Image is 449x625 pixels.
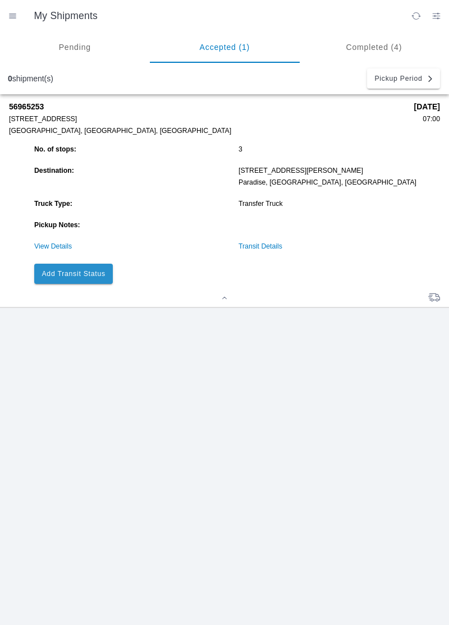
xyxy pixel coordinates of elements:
[150,31,300,63] ion-segment-button: Accepted (1)
[34,242,72,250] a: View Details
[34,221,80,229] strong: Pickup Notes:
[34,145,76,153] strong: No. of stops:
[236,143,440,156] ion-col: 3
[34,200,72,208] strong: Truck Type:
[8,74,12,83] b: 0
[9,115,406,123] div: [STREET_ADDRESS]
[23,10,406,22] ion-title: My Shipments
[374,75,422,82] span: Pickup Period
[9,127,406,135] div: [GEOGRAPHIC_DATA], [GEOGRAPHIC_DATA], [GEOGRAPHIC_DATA]
[239,242,282,250] a: Transit Details
[9,102,406,111] strong: 56965253
[414,115,440,123] div: 07:00
[8,74,53,83] div: shipment(s)
[34,167,74,174] strong: Destination:
[239,167,437,174] div: [STREET_ADDRESS][PERSON_NAME]
[34,264,113,284] ion-button: Add Transit Status
[299,31,449,63] ion-segment-button: Completed (4)
[236,197,440,210] ion-col: Transfer Truck
[239,178,437,186] div: Paradise, [GEOGRAPHIC_DATA], [GEOGRAPHIC_DATA]
[414,102,440,111] strong: [DATE]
